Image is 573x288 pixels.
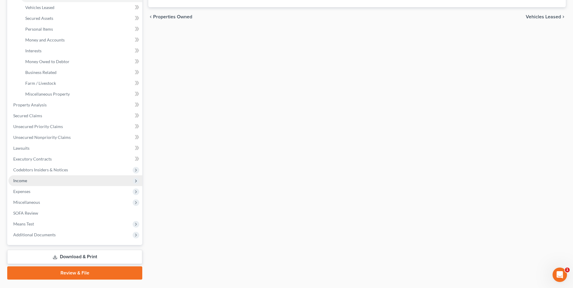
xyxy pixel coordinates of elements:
span: Expenses [13,189,30,194]
span: Income [13,178,27,183]
a: Property Analysis [8,100,142,110]
iframe: Intercom live chat [553,268,567,282]
span: 1 [565,268,570,272]
a: Unsecured Priority Claims [8,121,142,132]
a: Lawsuits [8,143,142,154]
a: Vehicles Leased [20,2,142,13]
button: Vehicles Leased chevron_right [526,14,566,19]
span: Codebtors Insiders & Notices [13,167,68,172]
a: Secured Assets [20,13,142,24]
i: chevron_left [148,14,153,19]
span: Property Analysis [13,102,47,107]
span: Executory Contracts [13,156,52,161]
span: Farm / Livestock [25,81,56,86]
i: chevron_right [561,14,566,19]
a: Interests [20,45,142,56]
span: Secured Assets [25,16,53,21]
a: Unsecured Nonpriority Claims [8,132,142,143]
span: Vehicles Leased [526,14,561,19]
a: Business Related [20,67,142,78]
span: Money and Accounts [25,37,65,42]
a: Personal Items [20,24,142,35]
span: Lawsuits [13,146,29,151]
a: SOFA Review [8,208,142,219]
span: Properties Owned [153,14,192,19]
a: Farm / Livestock [20,78,142,89]
a: Download & Print [7,250,142,264]
button: chevron_left Properties Owned [148,14,192,19]
span: Interests [25,48,42,53]
span: Business Related [25,70,57,75]
span: Money Owed to Debtor [25,59,69,64]
span: Additional Documents [13,232,56,237]
span: Means Test [13,221,34,226]
a: Money Owed to Debtor [20,56,142,67]
span: Miscellaneous [13,200,40,205]
span: Unsecured Nonpriority Claims [13,135,71,140]
span: Unsecured Priority Claims [13,124,63,129]
a: Review & File [7,266,142,280]
a: Miscellaneous Property [20,89,142,100]
span: Personal Items [25,26,53,32]
a: Secured Claims [8,110,142,121]
a: Executory Contracts [8,154,142,164]
span: SOFA Review [13,210,38,216]
span: Vehicles Leased [25,5,54,10]
a: Money and Accounts [20,35,142,45]
span: Miscellaneous Property [25,91,70,97]
span: Secured Claims [13,113,42,118]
